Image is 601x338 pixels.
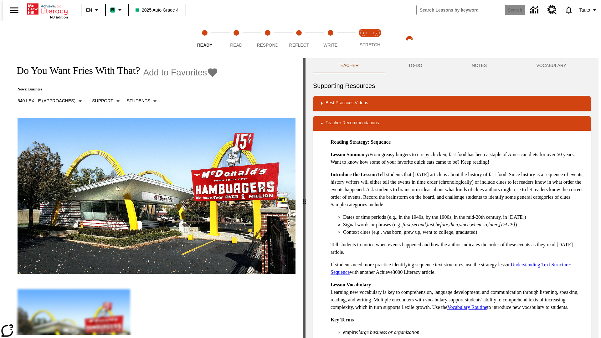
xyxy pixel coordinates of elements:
button: Print [399,33,419,44]
button: Profile/Settings [577,4,601,16]
em: large business or organization [358,330,419,335]
a: Understanding Text Structure: Sequence [331,262,571,275]
p: Support [92,98,113,104]
p: Best Practices Videos [326,100,368,107]
li: empire: [343,329,586,336]
div: Best Practices Videos [313,96,591,111]
strong: Key Terms [331,317,354,322]
em: first [403,222,411,227]
em: second [412,222,426,227]
text: 1 [362,31,364,34]
input: search field [417,5,503,15]
p: Students [127,98,150,104]
button: Ready step 1 of 5 [187,21,223,56]
button: Reflect step 4 of 5 [281,21,317,56]
span: Add to Favorites [143,68,207,78]
a: Resource Center, Will open in new tab [544,2,561,18]
span: 2025 Auto Grade 4 [136,7,179,13]
button: VOCABULARY [511,58,591,73]
strong: Reading Strategy: [331,139,369,145]
em: later [488,222,498,227]
span: Respond [257,43,278,48]
a: Vocabulary Routine [447,305,487,310]
span: Read [230,43,242,48]
button: Select Lexile, 640 Lexile (Approaches) [15,95,86,107]
div: Home [27,2,68,19]
a: Data Center [527,2,544,19]
button: Respond step 3 of 5 [249,21,286,56]
button: NOTES [447,58,511,73]
span: EN [86,7,92,13]
button: Scaffolds, Support [90,95,124,107]
button: Open side menu [5,1,23,19]
em: when [471,222,481,227]
text: 2 [376,31,377,34]
div: Instructional Panel Tabs [313,58,591,73]
em: since [459,222,470,227]
p: Teacher Recommendations [326,120,379,127]
img: One of the first McDonald's stores, with the iconic red sign and golden arches. [18,118,295,274]
em: [DATE] [499,222,515,227]
strong: Sequence [371,139,391,145]
p: News: Business [10,87,218,92]
em: last [427,222,434,227]
div: reading [3,58,303,335]
span: Tauto [579,7,590,13]
em: so [483,222,487,227]
span: STRETCH [360,42,380,47]
span: Reflect [289,43,309,48]
h1: Do You Want Fries With That? [10,65,140,76]
strong: Lesson Vocabulary [331,282,371,287]
button: Boost Class color is mint green. Change class color [108,4,126,16]
button: Stretch Respond step 2 of 2 [367,21,386,56]
button: Stretch Read step 1 of 2 [354,21,372,56]
h6: Supporting Resources [313,81,591,91]
span: Write [323,43,337,48]
button: Teacher [313,58,383,73]
button: TO-DO [383,58,447,73]
li: Context clues (e.g., was born, grew up, went to college, graduated) [343,228,586,236]
a: Notifications [561,2,577,18]
p: Learning new vocabulary is key to comprehension, language development, and communication through ... [331,281,586,311]
li: Signal words or phrases (e.g., , , , , , , , , , ) [343,221,586,228]
em: then [449,222,458,227]
button: Add to Favorites - Do You Want Fries With That? [143,67,218,78]
em: before [435,222,448,227]
strong: Introduce the Lesson: [331,172,377,177]
li: Dates or time periods (e.g., in the 1940s, by the 1900s, in the mid-20th century, in [DATE]) [343,213,586,221]
span: NJ Edition [50,15,68,19]
p: From greasy burgers to crispy chicken, fast food has been a staple of American diets for over 50 ... [331,151,586,166]
div: Teacher Recommendations [313,116,591,131]
button: Select Student [124,95,161,107]
button: Read step 2 of 5 [218,21,254,56]
p: Tell students to notice when events happened and how the author indicates the order of these even... [331,241,586,256]
button: Language: EN, Select a language [83,4,103,16]
p: 640 Lexile (Approaches) [18,98,75,104]
p: Tell students that [DATE] article is about the history of fast food. Since history is a sequence ... [331,171,586,208]
span: B [111,6,114,14]
p: If students need more practice identifying sequence text structures, use the strategy lesson with... [331,261,586,276]
span: Ready [197,43,213,48]
div: activity [306,58,598,338]
div: Press Enter or Spacebar and then press right and left arrow keys to move the slider [303,58,306,338]
strong: Lesson Summary: [331,152,369,157]
button: Write step 5 of 5 [312,21,349,56]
